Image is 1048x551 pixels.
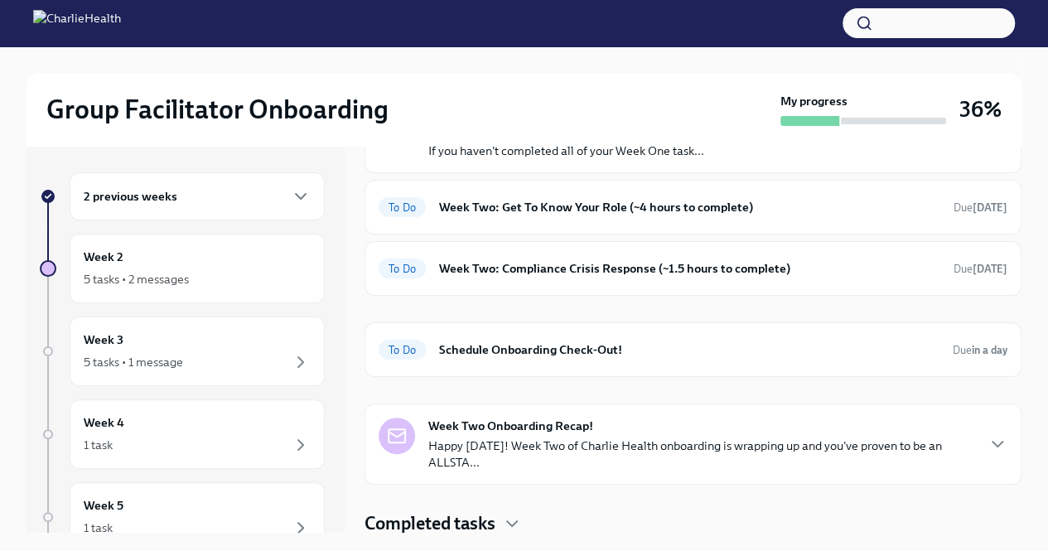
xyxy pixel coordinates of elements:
div: 1 task [84,520,113,536]
a: Week 41 task [40,399,325,469]
span: Due [954,201,1007,214]
h3: 36% [959,94,1002,124]
h6: Week 5 [84,496,123,515]
span: September 17th, 2025 12:02 [953,342,1007,358]
h2: Group Facilitator Onboarding [46,93,389,126]
strong: My progress [780,93,848,109]
a: To DoWeek Two: Get To Know Your Role (~4 hours to complete)Due[DATE] [379,194,1007,220]
h6: Week 4 [84,413,124,432]
span: To Do [379,344,426,356]
span: September 16th, 2025 10:00 [954,200,1007,215]
strong: [DATE] [973,263,1007,275]
span: Due [953,344,1007,356]
div: 2 previous weeks [70,172,325,220]
img: CharlieHealth [33,10,121,36]
div: 5 tasks • 1 message [84,354,183,370]
strong: Week Two Onboarding Recap! [428,418,593,434]
span: September 16th, 2025 10:00 [954,261,1007,277]
span: To Do [379,263,426,275]
div: 1 task [84,437,113,453]
a: To DoSchedule Onboarding Check-Out!Duein a day [379,336,1007,363]
h6: Week 3 [84,331,123,349]
div: Completed tasks [365,511,1021,536]
span: Due [954,263,1007,275]
h6: Week Two: Get To Know Your Role (~4 hours to complete) [439,198,940,216]
p: Happy [DATE]! Week Two of Charlie Health onboarding is wrapping up and you've proven to be an ALL... [428,437,974,471]
p: If you haven't completed all of your Week One task... [428,143,705,159]
span: To Do [379,201,426,214]
h6: Week 2 [84,248,123,266]
strong: in a day [972,344,1007,356]
h6: Schedule Onboarding Check-Out! [439,341,939,359]
h6: 2 previous weeks [84,187,177,205]
h6: Week Two: Compliance Crisis Response (~1.5 hours to complete) [439,259,940,278]
a: Week 25 tasks • 2 messages [40,234,325,303]
h4: Completed tasks [365,511,495,536]
a: To DoWeek Two: Compliance Crisis Response (~1.5 hours to complete)Due[DATE] [379,255,1007,282]
a: Week 35 tasks • 1 message [40,317,325,386]
div: 5 tasks • 2 messages [84,271,189,288]
strong: [DATE] [973,201,1007,214]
